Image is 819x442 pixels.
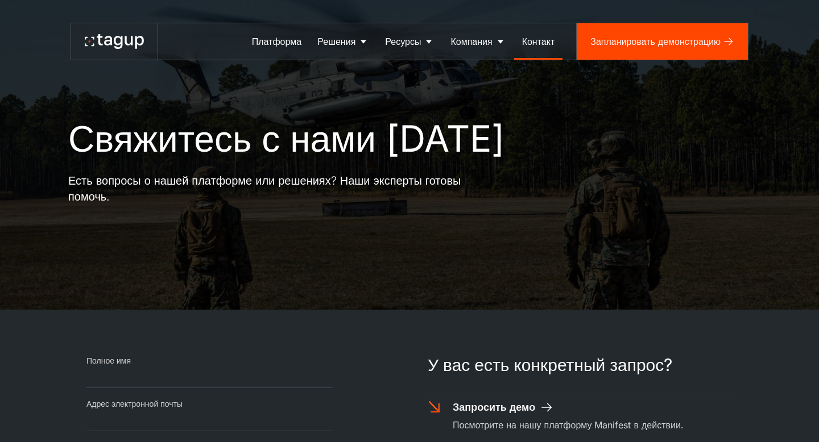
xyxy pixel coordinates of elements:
a: Запланировать демонстрацию [577,23,748,60]
font: Решения [317,36,355,47]
font: Есть вопросы о нашей платформе или решениях? Наши эксперты готовы помочь. [68,174,461,203]
font: Запланировать демонстрацию [590,36,721,47]
font: Ресурсы [385,36,421,47]
font: У вас есть конкретный запрос? [428,355,672,375]
a: Ресурсы [377,23,442,60]
font: Компания [450,36,492,47]
a: Платформа [244,23,310,60]
a: Решения [309,23,377,60]
font: Посмотрите на нашу платформу Manifest в действии. [453,419,684,431]
a: Контакт [514,23,563,60]
font: Запросить демо [453,401,535,413]
a: Компания [442,23,514,60]
a: Запросить демо [453,400,554,415]
font: Свяжитесь с нами [DATE] [68,116,504,160]
font: Полное имя [86,356,131,365]
font: Адрес электронной почты [86,399,183,408]
font: Платформа [252,36,302,47]
font: Контакт [522,36,555,47]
